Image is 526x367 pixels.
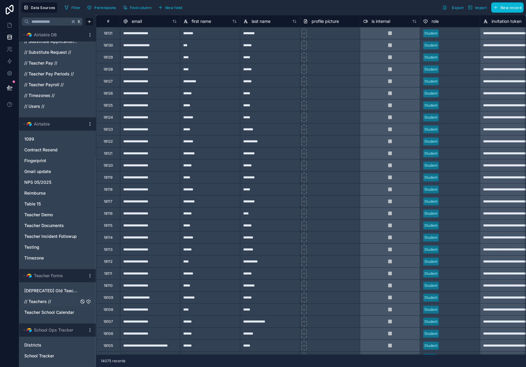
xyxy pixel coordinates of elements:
div: Student [424,127,438,132]
div: 18112 [104,259,112,264]
div: Student [424,211,438,216]
span: first name [192,18,211,24]
div: 18108 [103,307,113,312]
span: // Teacher Pay Periods // [24,71,74,77]
button: Export [440,2,466,13]
div: Table 15 [22,199,94,209]
div: Districts [22,340,94,350]
span: Reimburse [24,190,46,196]
img: Airtable Logo [27,32,31,37]
button: New record [491,2,524,13]
a: NPS 05/2025 [24,179,79,185]
div: School Tracker [22,351,94,361]
a: Gmail update [24,168,79,174]
img: Airtable Logo [27,122,31,126]
div: 18131 [104,31,112,36]
div: Student [424,55,438,60]
div: NPS 05/2025 [22,177,94,187]
button: Import [466,2,489,13]
a: Permissions [85,3,120,12]
span: Table 15 [24,201,41,207]
a: // Substitute Applications // [24,38,79,44]
span: Teacher Demo [24,212,53,218]
button: Airtable LogoSchool Ops Tracker [22,326,85,334]
div: 18105 [103,343,113,348]
div: // Teachers // [22,297,94,306]
div: 18110 [104,283,113,288]
span: Contract Resend [24,147,58,153]
div: // Timezones // [22,91,94,100]
a: New record [489,2,524,13]
span: is internal [372,18,390,24]
span: profile picture [312,18,339,24]
span: Districts [24,342,41,348]
span: Data Sources [31,5,55,10]
div: 18106 [103,331,113,336]
div: 18115 [104,223,112,228]
div: Student [424,235,438,240]
div: 18116 [104,211,112,216]
button: New field [156,3,184,12]
div: Student [424,223,438,228]
span: Fingerprint [24,158,46,164]
span: Filter [71,5,81,10]
span: [DEPRECATED] Old Teacher Scheduling [24,288,79,294]
div: 18117 [104,199,112,204]
div: Student [424,247,438,252]
div: 18113 [104,247,112,252]
div: 18119 [104,175,112,180]
div: // Teacher Pay // [22,58,94,68]
a: Testing [24,244,79,250]
a: // Teacher Pay // [24,60,79,66]
span: Teacher Incident Followup [24,233,77,239]
span: K [77,20,81,24]
div: 18118 [104,187,112,192]
div: 18125 [103,103,113,108]
a: // Users // [24,103,79,109]
div: Student [424,187,438,192]
div: Fingerprint [22,156,94,165]
a: // Substitute Request // [24,49,79,55]
div: 18127 [103,79,113,84]
div: Gmail update [22,167,94,176]
div: Student [424,343,438,348]
span: Teacher Documents [24,223,64,229]
span: Permissions [94,5,116,10]
span: // Substitute Request // [24,49,71,55]
div: Reimburse [22,188,94,198]
span: email [132,18,142,24]
div: Teacher Incident Followup [22,232,94,241]
div: // Substitute Applications // [22,37,94,46]
button: Filter [62,3,83,12]
div: Student [424,139,438,144]
div: 18121 [104,151,112,156]
button: Airtable LogoTeacher Forms [22,271,85,280]
a: Timezone [24,255,79,261]
a: Teacher School Calendar [24,309,79,315]
span: Teacher Forms [34,273,63,279]
span: // Teachers // [24,299,51,305]
div: Student [424,115,438,120]
span: Timezone [24,255,44,261]
span: School Ops Tracker [34,327,73,333]
a: Reimburse [24,190,79,196]
a: Teacher Incident Followup [24,233,79,239]
div: Student [424,163,438,168]
div: [DEPRECATED] Old Teacher Scheduling [22,286,94,296]
div: 18114 [104,235,113,240]
button: Find column [121,3,154,12]
a: Table 15 [24,201,79,207]
div: 18124 [103,115,113,120]
div: Student [424,283,438,288]
a: Fingerprint [24,158,79,164]
div: Student [424,79,438,84]
div: // Users // [22,102,94,111]
span: 1099 [24,136,34,142]
span: // Teacher Pay // [24,60,57,66]
a: // Timezones // [24,93,79,99]
span: Airtable [34,121,50,127]
div: Student [424,91,438,96]
button: Airtable LogoAirtable DB [22,31,85,39]
span: // Timezones // [24,93,55,99]
div: // Teacher Pay Periods // [22,69,94,79]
